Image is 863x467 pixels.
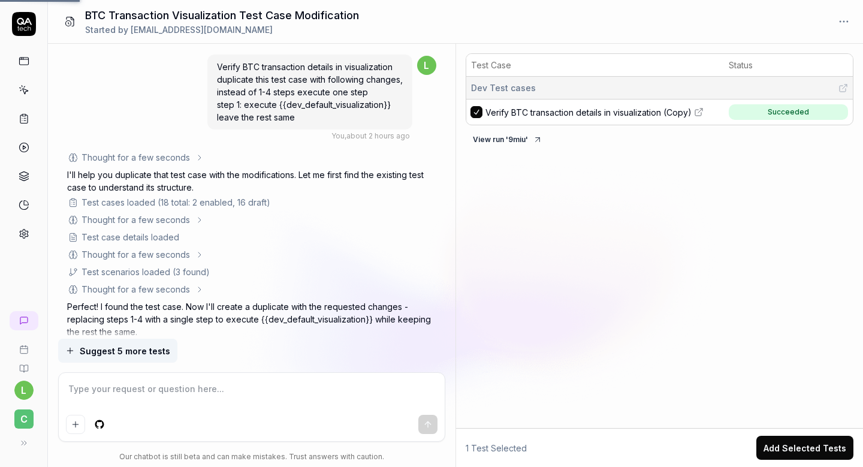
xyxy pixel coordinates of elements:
th: Test Case [466,54,724,77]
span: Suggest 5 more tests [80,345,170,357]
button: C [5,400,43,431]
th: Status [724,54,853,77]
button: l [14,381,34,400]
p: I'll help you duplicate that test case with the modifications. Let me first find the existing tes... [67,168,436,194]
span: Dev Test cases [471,82,536,94]
span: Verify BTC transaction details in visualization (Copy) [485,106,692,119]
a: Documentation [5,354,43,373]
span: C [14,409,34,429]
div: Succeeded [768,107,809,117]
a: View run '9miu' [466,132,550,144]
div: Thought for a few seconds [82,248,190,261]
button: View run '9miu' [466,130,550,149]
span: You [331,131,345,140]
div: Our chatbot is still beta and can make mistakes. Trust answers with caution. [58,451,445,462]
div: Test scenarios loaded (3 found) [82,266,210,278]
div: Test case details loaded [82,231,179,243]
a: Verify BTC transaction details in visualization (Copy) [485,106,722,119]
div: Thought for a few seconds [82,213,190,226]
button: Add Selected Tests [756,436,853,460]
button: Add attachment [66,415,85,434]
div: Thought for a few seconds [82,151,190,164]
a: Book a call with us [5,335,43,354]
div: Test cases loaded (18 total: 2 enabled, 16 draft) [82,196,270,209]
div: Started by [85,23,359,36]
span: l [417,56,436,75]
div: , about 2 hours ago [331,131,410,141]
span: 1 Test Selected [466,442,527,454]
p: Perfect! I found the test case. Now I'll create a duplicate with the requested changes - replacin... [67,300,436,338]
a: New conversation [10,311,38,330]
div: Thought for a few seconds [82,283,190,296]
span: Verify BTC transaction details in visualization duplicate this test case with following changes, ... [217,62,403,122]
button: Suggest 5 more tests [58,339,177,363]
span: [EMAIL_ADDRESS][DOMAIN_NAME] [131,25,273,35]
h1: BTC Transaction Visualization Test Case Modification [85,7,359,23]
